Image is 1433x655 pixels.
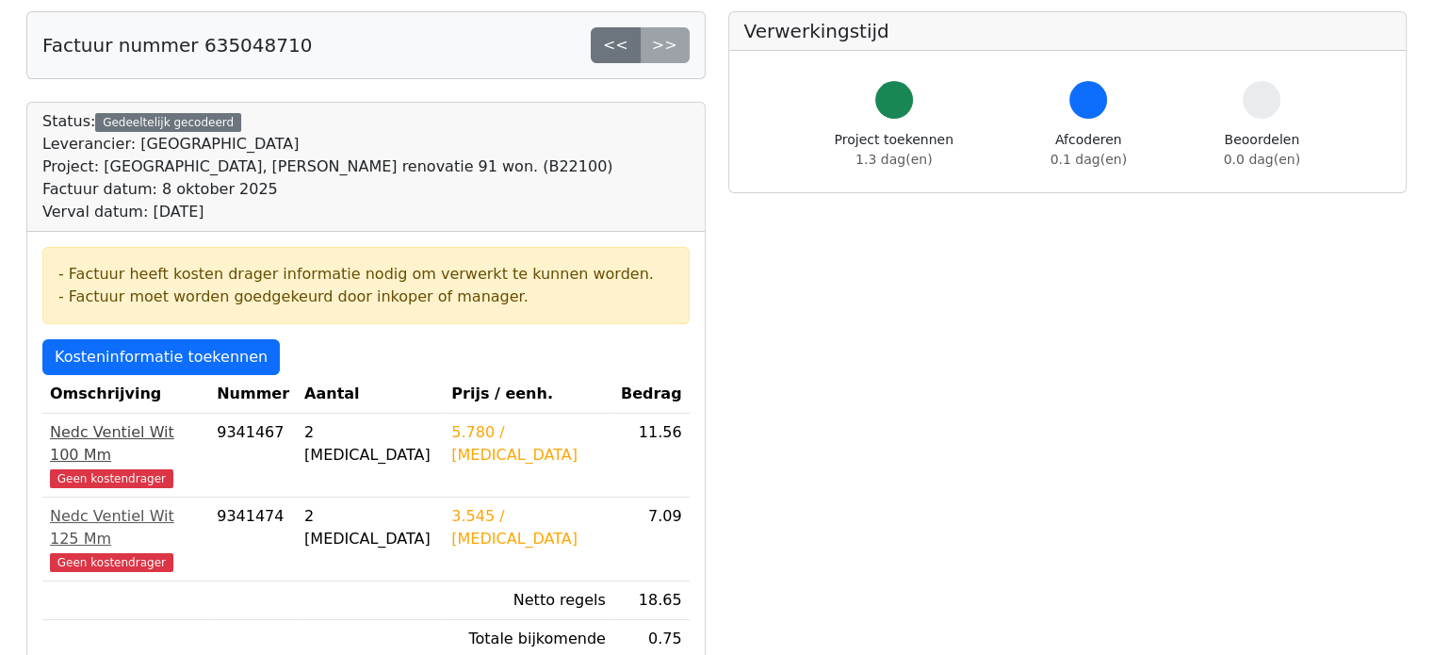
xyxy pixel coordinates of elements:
[304,421,436,467] div: 2 [MEDICAL_DATA]
[613,414,690,498] td: 11.56
[744,20,1392,42] h5: Verwerkingstijd
[42,339,280,375] a: Kosteninformatie toekennen
[50,469,173,488] span: Geen kostendrager
[613,375,690,414] th: Bedrag
[42,133,612,156] div: Leverancier: [GEOGRAPHIC_DATA]
[1224,130,1300,170] div: Beoordelen
[58,263,674,286] div: - Factuur heeft kosten drager informatie nodig om verwerkt te kunnen worden.
[42,110,612,223] div: Status:
[42,178,612,201] div: Factuur datum: 8 oktober 2025
[855,152,932,167] span: 1.3 dag(en)
[209,375,297,414] th: Nummer
[1224,152,1300,167] span: 0.0 dag(en)
[209,414,297,498] td: 9341467
[451,421,606,467] div: 5.780 / [MEDICAL_DATA]
[1050,152,1127,167] span: 0.1 dag(en)
[50,421,202,467] div: Nedc Ventiel Wit 100 Mm
[444,581,613,620] td: Netto regels
[451,505,606,550] div: 3.545 / [MEDICAL_DATA]
[50,553,173,572] span: Geen kostendrager
[613,498,690,581] td: 7.09
[50,421,202,489] a: Nedc Ventiel Wit 100 MmGeen kostendrager
[42,156,612,178] div: Project: [GEOGRAPHIC_DATA], [PERSON_NAME] renovatie 91 won. (B22100)
[209,498,297,581] td: 9341474
[42,375,209,414] th: Omschrijving
[58,286,674,308] div: - Factuur moet worden goedgekeurd door inkoper of manager.
[591,27,641,63] a: <<
[50,505,202,550] div: Nedc Ventiel Wit 125 Mm
[613,581,690,620] td: 18.65
[42,34,312,57] h5: Factuur nummer 635048710
[95,113,241,132] div: Gedeeltelijk gecodeerd
[444,375,613,414] th: Prijs / eenh.
[297,375,444,414] th: Aantal
[304,505,436,550] div: 2 [MEDICAL_DATA]
[42,201,612,223] div: Verval datum: [DATE]
[835,130,953,170] div: Project toekennen
[1050,130,1127,170] div: Afcoderen
[50,505,202,573] a: Nedc Ventiel Wit 125 MmGeen kostendrager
